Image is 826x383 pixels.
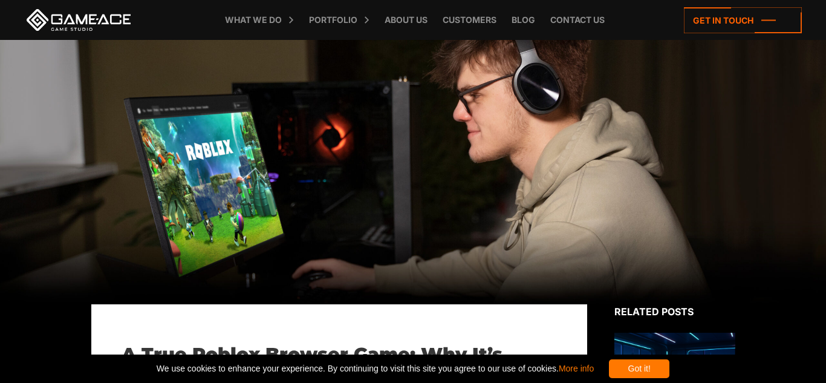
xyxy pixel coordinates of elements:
a: Get in touch [684,7,802,33]
div: Related posts [614,304,735,319]
a: More info [559,364,594,373]
span: We use cookies to enhance your experience. By continuing to visit this site you agree to our use ... [157,359,594,378]
div: Got it! [609,359,669,378]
